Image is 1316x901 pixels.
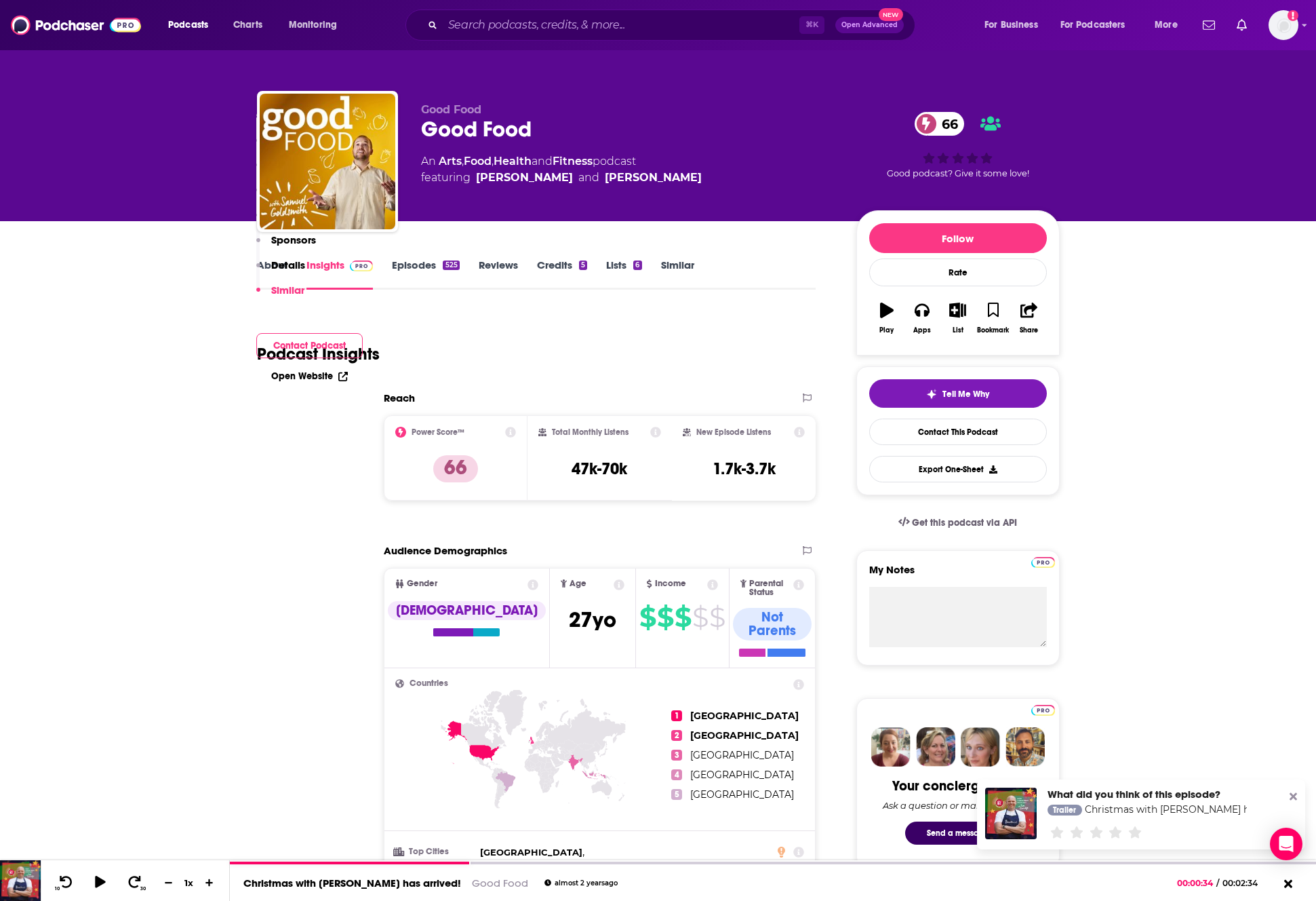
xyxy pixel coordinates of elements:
button: open menu [975,14,1055,36]
span: Get this podcast via API [912,517,1017,529]
div: Search podcasts, credits, & more... [418,9,928,41]
input: Search podcasts, credits, & more... [443,14,799,36]
a: Christmas with [PERSON_NAME] has arrived! [243,877,461,889]
span: , [462,155,464,168]
div: Ask a question or make a request. [883,800,1033,811]
span: featuring [421,170,702,186]
span: 1 [671,710,682,721]
a: Good Food [472,877,528,889]
span: 5 [671,789,682,800]
h2: Power Score™ [412,427,464,437]
span: For Business [984,16,1038,35]
a: Episodes525 [392,258,459,290]
img: User Profile [1269,10,1298,40]
h3: 1.7k-3.7k [713,459,776,479]
h3: 47k-70k [572,459,627,479]
a: Food [464,155,492,168]
a: Show notifications dropdown [1231,14,1252,37]
a: Christmas with Tom Kerridge has arrived! [1048,803,1298,816]
span: Trailer [1053,806,1076,814]
span: 00:00:34 [1177,878,1216,888]
div: 5 [579,261,587,270]
a: Reviews [479,258,518,290]
button: Contact Podcast [256,333,363,358]
button: Open AdvancedNew [835,17,904,33]
p: Details [271,258,305,271]
div: Your concierge team [892,778,1023,794]
span: $ [657,607,673,628]
button: Bookmark [976,294,1011,343]
span: 4 [671,769,682,780]
a: Pro website [1031,555,1055,568]
span: 2 [671,730,682,741]
a: Lists6 [606,258,641,290]
p: Similar [271,284,304,296]
div: 1 x [178,877,201,888]
button: Share [1011,294,1046,343]
button: Details [256,258,305,284]
a: Podchaser - Follow, Share and Rate Podcasts [11,12,141,38]
a: Credits5 [537,258,587,290]
a: Arts [439,155,462,168]
button: tell me why sparkleTell Me Why [869,379,1047,408]
button: open menu [1145,14,1195,36]
span: ⌘ K [799,16,824,34]
div: Play [879,326,894,334]
span: 00:02:34 [1219,878,1271,888]
button: Send a message [905,822,1011,845]
span: 30 [140,886,146,892]
span: Podcasts [168,16,208,35]
span: and [578,170,599,186]
img: Good Food [260,94,395,229]
img: Christmas with Tom Kerridge has arrived! [985,788,1037,839]
img: Podchaser Pro [1031,705,1055,716]
h2: Audience Demographics [384,544,507,557]
div: Rate [869,258,1047,286]
span: [GEOGRAPHIC_DATA] [690,788,794,801]
div: Share [1020,326,1038,334]
span: Charts [233,16,262,35]
img: Barbara Profile [916,727,955,767]
img: Jon Profile [1005,727,1045,767]
span: 10 [55,886,60,892]
a: Show notifications dropdown [1197,14,1220,37]
span: Monitoring [289,16,337,35]
button: Show profile menu [1269,10,1298,40]
div: almost 2 years ago [544,879,618,887]
button: Similar [256,284,304,309]
span: / [1216,878,1219,888]
a: Miriam Nice [476,170,573,186]
span: [GEOGRAPHIC_DATA] [690,749,794,761]
a: Health [494,155,532,168]
button: Play [869,294,904,343]
div: [DEMOGRAPHIC_DATA] [388,601,546,620]
a: Contact This Podcast [869,419,1047,445]
span: Good Food [421,103,481,116]
span: Age [570,579,586,588]
div: 6 [633,261,641,270]
button: open menu [159,14,226,36]
svg: Add a profile image [1288,10,1298,21]
span: Open Advanced [841,22,898,28]
button: Export One-Sheet [869,456,1047,482]
span: [GEOGRAPHIC_DATA] [690,710,799,722]
span: Tell Me Why [942,389,989,400]
span: [GEOGRAPHIC_DATA] [480,847,582,858]
div: Not Parents [733,608,812,640]
div: Open Intercom Messenger [1270,828,1302,860]
a: Pro website [1031,703,1055,716]
h2: Reach [384,391,415,404]
span: $ [692,607,708,628]
span: [GEOGRAPHIC_DATA] [690,769,794,781]
span: New [879,8,903,21]
div: 525 [443,261,459,270]
a: Charts [224,14,271,36]
span: $ [709,607,725,628]
span: [GEOGRAPHIC_DATA] [690,729,799,742]
a: Get this podcast via API [888,506,1029,539]
span: Gender [407,579,437,588]
span: $ [675,607,691,628]
a: Open Website [271,370,348,382]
